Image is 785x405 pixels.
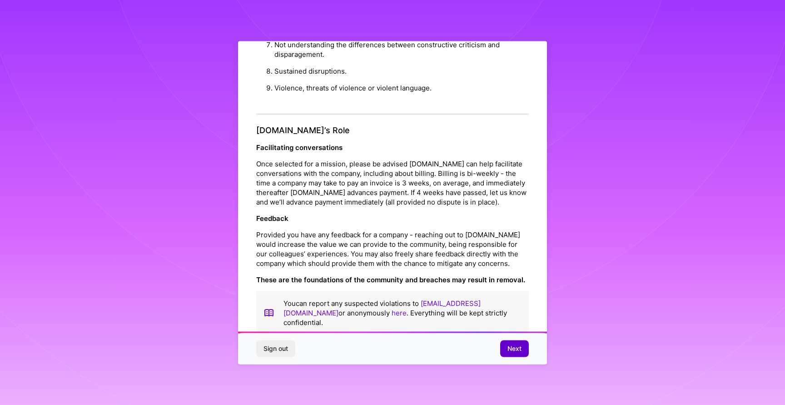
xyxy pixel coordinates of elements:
button: Next [500,340,529,357]
a: here [392,308,407,317]
img: book icon [263,298,274,327]
li: Violence, threats of violence or violent language. [274,80,529,96]
span: Next [507,344,522,353]
li: Sustained disruptions. [274,63,529,80]
strong: Facilitating conversations [256,143,343,151]
strong: These are the foundations of the community and breaches may result in removal. [256,275,525,284]
p: Once selected for a mission, please be advised [DOMAIN_NAME] can help facilitate conversations wi... [256,159,529,206]
a: [EMAIL_ADDRESS][DOMAIN_NAME] [283,299,481,317]
p: Provided you have any feedback for a company - reaching out to [DOMAIN_NAME] would increase the v... [256,230,529,268]
strong: Feedback [256,214,288,222]
li: Not understanding the differences between constructive criticism and disparagement. [274,36,529,63]
button: Sign out [256,340,295,357]
span: Sign out [263,344,288,353]
p: You can report any suspected violations to or anonymously . Everything will be kept strictly conf... [283,298,522,327]
h4: [DOMAIN_NAME]’s Role [256,125,529,135]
